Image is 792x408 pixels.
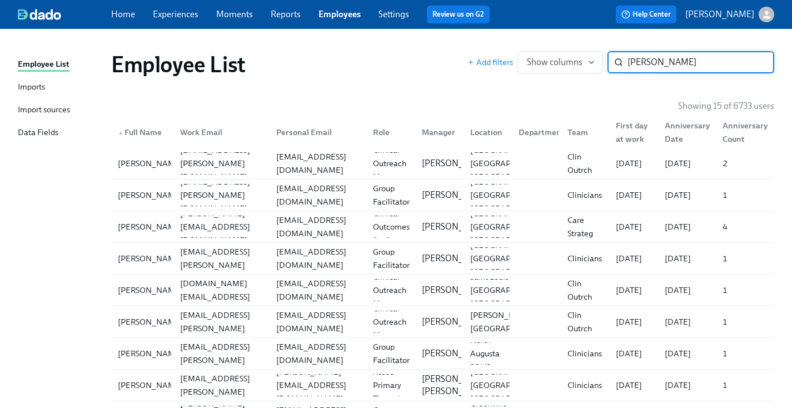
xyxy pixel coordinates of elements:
div: Location [466,126,507,139]
div: [PERSON_NAME] [113,252,187,265]
div: [DATE] [660,157,714,170]
div: [GEOGRAPHIC_DATA] [GEOGRAPHIC_DATA] [GEOGRAPHIC_DATA] [466,175,556,215]
a: [PERSON_NAME][EMAIL_ADDRESS][PERSON_NAME][DOMAIN_NAME][EMAIL_ADDRESS][DOMAIN_NAME]Group Facilitat... [111,180,774,211]
div: Role [364,121,412,143]
a: Employee List [18,58,102,72]
div: 2 [718,157,772,170]
input: Search by name [627,51,774,73]
span: Help Center [621,9,671,20]
button: Help Center [616,6,676,23]
div: [DATE] [660,220,714,233]
a: Import sources [18,103,102,117]
div: [GEOGRAPHIC_DATA] [GEOGRAPHIC_DATA] [GEOGRAPHIC_DATA] [466,143,556,183]
div: [DATE] [611,347,655,360]
div: Clin Outrch [563,277,607,303]
div: [DATE] [660,283,714,297]
div: [EMAIL_ADDRESS][DOMAIN_NAME] [272,245,364,272]
a: [PERSON_NAME][PERSON_NAME][EMAIL_ADDRESS][PERSON_NAME][DOMAIN_NAME][PERSON_NAME][EMAIL_ADDRESS][D... [111,370,774,401]
div: Team [559,121,607,143]
div: [PERSON_NAME][PERSON_NAME][DOMAIN_NAME][EMAIL_ADDRESS][DOMAIN_NAME][EMAIL_ADDRESS][DOMAIN_NAME]Cl... [111,275,774,306]
div: [PERSON_NAME] [113,157,187,170]
div: 4 [718,220,772,233]
div: Personal Email [272,126,364,139]
div: [PERSON_NAME] [113,379,187,392]
a: Settings [378,9,409,19]
div: 1 [718,347,772,360]
div: [GEOGRAPHIC_DATA] [GEOGRAPHIC_DATA] [GEOGRAPHIC_DATA] [466,238,556,278]
div: Role [368,126,412,139]
div: Import sources [18,103,70,117]
p: [PERSON_NAME] [PERSON_NAME] [422,373,491,397]
p: [PERSON_NAME] [422,284,491,296]
a: dado [18,9,111,20]
div: Clinicians [563,188,607,202]
div: Group Facilitator [368,340,414,367]
div: [DATE] [611,220,655,233]
p: [PERSON_NAME] [422,221,491,233]
div: Full Name [113,126,171,139]
a: Data Fields [18,126,102,140]
div: Manager [413,121,461,143]
div: [EMAIL_ADDRESS][DOMAIN_NAME] [272,182,364,208]
div: Department [510,121,558,143]
div: Anniversary Date [660,119,714,146]
img: dado [18,9,61,20]
div: [DATE] [660,379,714,392]
span: ▲ [118,130,123,136]
div: Work Email [171,121,268,143]
div: Assoc Primary Therapist [368,365,412,405]
div: Manager [417,126,461,139]
div: [EMAIL_ADDRESS][DOMAIN_NAME] [272,277,364,303]
p: [PERSON_NAME] [422,347,491,360]
div: 1 [718,283,772,297]
div: [PERSON_NAME][EMAIL_ADDRESS][PERSON_NAME][DOMAIN_NAME] [176,232,268,285]
div: Department [514,126,569,139]
div: [EMAIL_ADDRESS][PERSON_NAME][DOMAIN_NAME] [176,175,268,215]
span: Show columns [527,57,594,68]
div: [PERSON_NAME][EMAIL_ADDRESS][PERSON_NAME][DOMAIN_NAME] [176,295,268,349]
div: Data Fields [18,126,58,140]
div: [DATE] [611,157,655,170]
a: [PERSON_NAME][PERSON_NAME][EMAIL_ADDRESS][PERSON_NAME][DOMAIN_NAME][EMAIL_ADDRESS][DOMAIN_NAME]Gr... [111,338,774,370]
div: Clinical Outreach Manager [368,302,412,342]
div: Clinicians [563,252,607,265]
div: Anniversary Count [718,119,772,146]
div: [PERSON_NAME] [113,347,187,360]
a: Employees [318,9,361,19]
div: Clinical Outcomes Analyst [368,207,414,247]
div: [PERSON_NAME][EMAIL_ADDRESS][DOMAIN_NAME] [176,207,268,247]
a: [PERSON_NAME][EMAIL_ADDRESS][PERSON_NAME][DOMAIN_NAME][EMAIL_ADDRESS][DOMAIN_NAME]Clinical Outrea... [111,148,774,180]
div: Location [461,121,510,143]
div: Saint Louis [GEOGRAPHIC_DATA] [GEOGRAPHIC_DATA] [466,270,556,310]
div: [GEOGRAPHIC_DATA] [GEOGRAPHIC_DATA] [GEOGRAPHIC_DATA] [466,365,556,405]
div: [PERSON_NAME][DOMAIN_NAME][EMAIL_ADDRESS][DOMAIN_NAME] [176,263,268,317]
div: [EMAIL_ADDRESS][DOMAIN_NAME] [272,150,364,177]
button: [PERSON_NAME] [685,7,774,22]
a: Moments [216,9,253,19]
div: Clinicians [563,347,607,360]
div: Employee List [18,58,69,72]
button: Add filters [467,57,513,68]
p: [PERSON_NAME] [422,252,491,265]
div: [PERSON_NAME] [113,220,187,233]
div: First day at work [611,119,655,146]
div: Clinical Outreach Manager [368,143,412,183]
div: [PERSON_NAME] [113,188,187,202]
div: [PERSON_NAME][PERSON_NAME][EMAIL_ADDRESS][PERSON_NAME][DOMAIN_NAME][EMAIL_ADDRESS][DOMAIN_NAME]Gr... [111,338,774,369]
div: [DATE] [660,315,714,329]
div: First day at work [607,121,655,143]
div: 1 [718,252,772,265]
div: [DATE] [611,379,655,392]
div: [PERSON_NAME][EMAIL_ADDRESS][PERSON_NAME][DOMAIN_NAME][EMAIL_ADDRESS][DOMAIN_NAME]Clinical Outrea... [111,148,774,179]
div: [DATE] [611,315,655,329]
div: ▲Full Name [113,121,171,143]
div: [PERSON_NAME][EMAIL_ADDRESS][PERSON_NAME][DOMAIN_NAME] [176,327,268,380]
div: [PERSON_NAME][PERSON_NAME][EMAIL_ADDRESS][PERSON_NAME][DOMAIN_NAME][EMAIL_ADDRESS][DOMAIN_NAME]Gr... [111,243,774,274]
div: [PERSON_NAME][PERSON_NAME][EMAIL_ADDRESS][DOMAIN_NAME][EMAIL_ADDRESS][DOMAIN_NAME]Clinical Outcom... [111,211,774,242]
button: Show columns [517,51,603,73]
button: Review us on G2 [427,6,490,23]
a: [PERSON_NAME][PERSON_NAME][EMAIL_ADDRESS][PERSON_NAME][DOMAIN_NAME][EMAIL_ADDRESS][DOMAIN_NAME]Cl... [111,306,774,338]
